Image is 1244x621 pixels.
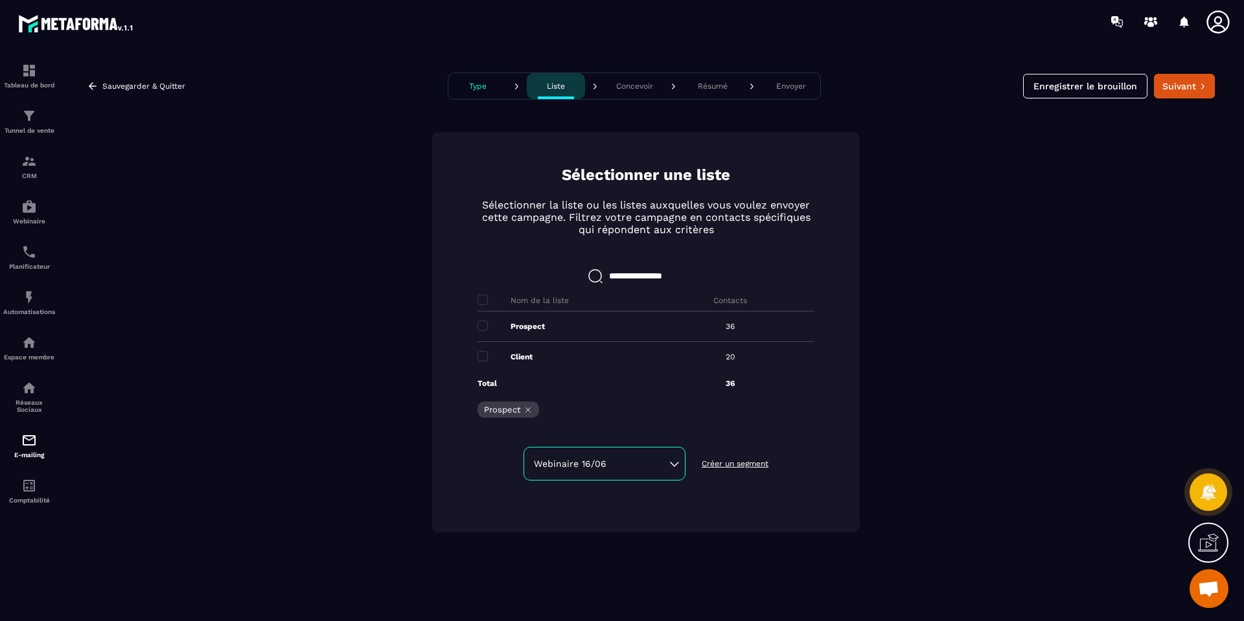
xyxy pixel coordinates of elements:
img: accountant [21,478,37,493]
img: automations [21,335,37,350]
p: 36 [646,321,814,332]
p: Prospect [511,321,545,332]
img: logo [18,12,135,35]
p: Automatisations [3,308,55,315]
p: Envoyer [776,82,806,91]
p: E-mailing [3,451,55,458]
p: Sélectionner la liste ou les listes auxquelles vous voulez envoyer cette campagne. Filtrez votre ... [474,199,818,236]
img: formation [21,108,37,124]
p: Concevoir [616,82,653,91]
p: Comptabilité [3,497,55,504]
a: accountantaccountantComptabilité [3,468,55,514]
p: Webinaire [3,218,55,225]
a: Open chat [1190,569,1228,608]
p: Résumé [698,82,728,91]
p: Prospect [484,405,520,414]
p: 36 [646,378,814,389]
a: formationformationTableau de bord [3,53,55,98]
p: Nom de la liste [511,295,569,306]
button: Concevoir [605,73,663,99]
p: Sélectionner une liste [562,164,730,186]
p: Type [469,82,487,91]
a: automationsautomationsWebinaire [3,189,55,234]
p: Tunnel de vente [3,127,55,134]
a: schedulerschedulerPlanificateur [3,234,55,280]
button: Suivant [1154,74,1215,98]
p: Contacts [713,295,747,306]
button: Type [448,73,507,99]
p: Tableau de bord [3,82,55,89]
a: social-networksocial-networkRéseaux Sociaux [3,370,55,423]
a: automationsautomationsAutomatisations [3,280,55,325]
img: scheduler [21,244,37,260]
p: Client [511,352,533,362]
p: Réseaux Sociaux [3,399,55,413]
button: Sauvegarder & Quitter [77,74,195,98]
p: CRM [3,172,55,179]
img: automations [21,199,37,214]
button: Liste [527,73,585,99]
button: Envoyer [762,73,820,99]
p: Liste [547,82,565,91]
img: automations [21,289,37,305]
p: Créer un segment [702,458,768,469]
button: Enregistrer le brouillon [1023,74,1147,98]
p: Total [478,372,646,395]
a: automationsautomationsEspace membre [3,325,55,370]
img: formation [21,153,37,169]
img: email [21,433,37,448]
p: Planificateur [3,263,55,270]
img: formation [21,63,37,78]
a: formationformationTunnel de vente [3,98,55,144]
p: 20 [646,352,814,362]
button: Résumé [684,73,742,99]
a: emailemailE-mailing [3,423,55,468]
p: Espace membre [3,354,55,361]
img: social-network [21,380,37,396]
a: formationformationCRM [3,144,55,189]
